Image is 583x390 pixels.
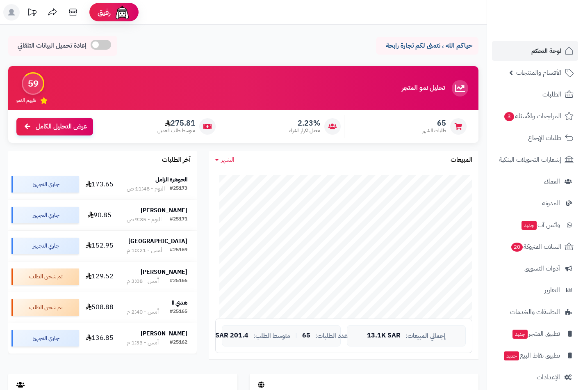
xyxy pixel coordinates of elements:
[492,172,578,191] a: العملاء
[492,41,578,61] a: لوحة التحكم
[141,329,187,338] strong: [PERSON_NAME]
[503,110,561,122] span: المراجعات والأسئلة
[215,155,235,165] a: الشهر
[492,302,578,322] a: التطبيقات والخدمات
[405,333,446,340] span: إجمالي المبيعات:
[522,221,537,230] span: جديد
[510,241,561,252] span: السلات المتروكة
[516,67,561,78] span: الأقسام والمنتجات
[170,308,187,316] div: #25165
[492,237,578,257] a: السلات المتروكة20
[512,330,528,339] span: جديد
[451,156,472,164] h3: المبيعات
[253,333,290,340] span: متوسط الطلب:
[82,323,117,353] td: 136.85
[492,193,578,213] a: المدونة
[82,231,117,261] td: 152.95
[16,97,36,104] span: تقييم النمو
[170,339,187,347] div: #25162
[531,45,561,57] span: لوحة التحكم
[128,237,187,245] strong: [GEOGRAPHIC_DATA]
[11,238,79,254] div: جاري التجهيز
[11,268,79,285] div: تم شحن الطلب
[315,333,348,340] span: عدد الطلبات:
[170,216,187,224] div: #25171
[11,176,79,193] div: جاري التجهيز
[82,169,117,200] td: 173.65
[504,351,519,360] span: جديد
[127,216,162,224] div: اليوم - 9:35 ص
[170,185,187,193] div: #25173
[528,132,561,144] span: طلبات الإرجاع
[524,263,560,274] span: أدوات التسويق
[127,339,159,347] div: أمس - 1:33 م
[221,155,235,165] span: الشهر
[542,197,560,209] span: المدونة
[492,215,578,235] a: وآتس آبجديد
[302,332,310,340] span: 65
[289,119,320,128] span: 2.23%
[157,119,195,128] span: 275.81
[492,367,578,387] a: الإعدادات
[511,243,523,252] span: 20
[544,176,560,187] span: العملاء
[16,118,93,135] a: عرض التحليل الكامل
[18,41,87,50] span: إعادة تحميل البيانات التلقائي
[141,268,187,276] strong: [PERSON_NAME]
[527,21,575,38] img: logo-2.png
[22,4,42,23] a: تحديثات المنصة
[11,299,79,316] div: تم شحن الطلب
[492,346,578,365] a: تطبيق نقاط البيعجديد
[170,246,187,255] div: #25169
[492,128,578,148] a: طلبات الإرجاع
[492,280,578,300] a: التقارير
[82,292,117,323] td: 508.88
[542,89,561,100] span: الطلبات
[82,200,117,230] td: 90.85
[492,106,578,126] a: المراجعات والأسئلة3
[98,7,111,17] span: رفيق
[521,219,560,231] span: وآتس آب
[82,262,117,292] td: 129.52
[157,127,195,134] span: متوسط طلب العميل
[504,112,514,121] span: 3
[127,308,159,316] div: أمس - 2:40 م
[141,206,187,215] strong: [PERSON_NAME]
[499,154,561,165] span: إشعارات التحويلات البنكية
[367,332,401,340] span: 13.1K SAR
[127,277,159,285] div: أمس - 3:08 م
[215,332,248,340] span: 201.4 SAR
[382,41,472,50] p: حياكم الله ، نتمنى لكم تجارة رابحة
[492,85,578,104] a: الطلبات
[172,298,187,307] strong: هدي اا
[170,277,187,285] div: #25166
[492,259,578,278] a: أدوات التسويق
[402,85,445,92] h3: تحليل نمو المتجر
[114,4,130,21] img: ai-face.png
[492,324,578,344] a: تطبيق المتجرجديد
[127,246,162,255] div: أمس - 10:21 م
[289,127,320,134] span: معدل تكرار الشراء
[422,127,446,134] span: طلبات الشهر
[127,185,165,193] div: اليوم - 11:48 ص
[36,122,87,131] span: عرض التحليل الكامل
[510,306,560,318] span: التطبيقات والخدمات
[295,333,297,339] span: |
[162,156,191,164] h3: آخر الطلبات
[537,372,560,383] span: الإعدادات
[11,330,79,346] div: جاري التجهيز
[11,207,79,223] div: جاري التجهيز
[422,119,446,128] span: 65
[512,328,560,340] span: تطبيق المتجر
[155,175,187,184] strong: الجوهرة الزامل
[492,150,578,170] a: إشعارات التحويلات البنكية
[503,350,560,361] span: تطبيق نقاط البيع
[544,284,560,296] span: التقارير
